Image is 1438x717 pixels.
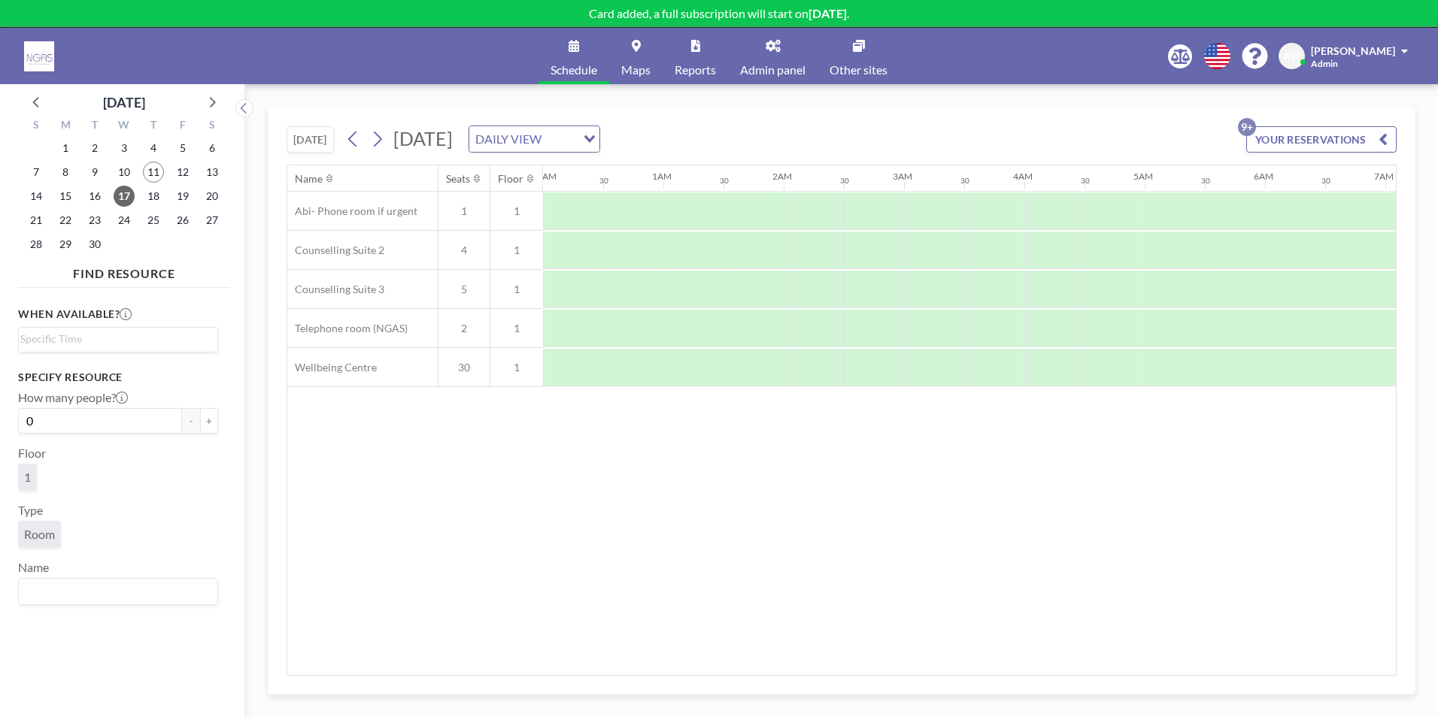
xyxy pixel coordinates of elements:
[551,64,597,76] span: Schedule
[287,126,334,153] button: [DATE]
[840,176,849,186] div: 30
[438,361,490,374] span: 30
[80,116,110,136] div: T
[490,283,543,296] span: 1
[18,371,218,384] h3: Specify resource
[287,361,377,374] span: Wellbeing Centre
[287,204,417,218] span: Abi- Phone room if urgent
[26,162,47,183] span: Sunday, September 7, 2025
[1081,176,1090,186] div: 30
[19,328,217,350] div: Search for option
[1374,171,1394,182] div: 7AM
[652,171,672,182] div: 1AM
[490,244,543,257] span: 1
[546,129,575,149] input: Search for option
[1311,58,1338,69] span: Admin
[55,210,76,231] span: Monday, September 22, 2025
[960,176,969,186] div: 30
[114,138,135,159] span: Wednesday, September 3, 2025
[728,28,818,84] a: Admin panel
[490,361,543,374] span: 1
[18,446,46,461] label: Floor
[446,172,470,186] div: Seats
[138,116,168,136] div: T
[202,162,223,183] span: Saturday, September 13, 2025
[818,28,900,84] a: Other sites
[438,322,490,335] span: 2
[19,579,217,604] div: Search for option
[663,28,728,84] a: Reports
[172,162,193,183] span: Friday, September 12, 2025
[84,210,105,231] span: Tuesday, September 23, 2025
[22,116,51,136] div: S
[287,322,408,335] span: Telephone room (NGAS)
[197,116,226,136] div: S
[472,129,545,149] span: DAILY VIEW
[830,64,887,76] span: Other sites
[1254,171,1273,182] div: 6AM
[1321,176,1330,186] div: 30
[55,234,76,255] span: Monday, September 29, 2025
[675,64,716,76] span: Reports
[295,172,323,186] div: Name
[772,171,792,182] div: 2AM
[143,138,164,159] span: Thursday, September 4, 2025
[740,64,805,76] span: Admin panel
[51,116,80,136] div: M
[168,116,197,136] div: F
[18,390,128,405] label: How many people?
[55,186,76,207] span: Monday, September 15, 2025
[20,331,209,347] input: Search for option
[599,176,608,186] div: 30
[1311,44,1395,57] span: [PERSON_NAME]
[808,6,847,20] b: [DATE]
[1201,176,1210,186] div: 30
[143,162,164,183] span: Thursday, September 11, 2025
[438,204,490,218] span: 1
[26,210,47,231] span: Sunday, September 21, 2025
[26,234,47,255] span: Sunday, September 28, 2025
[182,408,200,434] button: -
[18,260,230,281] h4: FIND RESOURCE
[490,322,543,335] span: 1
[114,186,135,207] span: Wednesday, September 17, 2025
[24,470,31,485] span: 1
[172,210,193,231] span: Friday, September 26, 2025
[84,162,105,183] span: Tuesday, September 9, 2025
[143,186,164,207] span: Thursday, September 18, 2025
[110,116,139,136] div: W
[202,210,223,231] span: Saturday, September 27, 2025
[84,234,105,255] span: Tuesday, September 30, 2025
[200,408,218,434] button: +
[490,204,543,218] span: 1
[538,28,609,84] a: Schedule
[18,560,49,575] label: Name
[143,210,164,231] span: Thursday, September 25, 2025
[172,138,193,159] span: Friday, September 5, 2025
[1013,171,1033,182] div: 4AM
[18,503,43,518] label: Type
[84,138,105,159] span: Tuesday, September 2, 2025
[202,186,223,207] span: Saturday, September 20, 2025
[26,186,47,207] span: Sunday, September 14, 2025
[469,126,599,152] div: Search for option
[55,138,76,159] span: Monday, September 1, 2025
[172,186,193,207] span: Friday, September 19, 2025
[20,582,209,601] input: Search for option
[1133,171,1153,182] div: 5AM
[24,527,55,542] span: Room
[720,176,729,186] div: 30
[202,138,223,159] span: Saturday, September 6, 2025
[1246,126,1397,153] button: YOUR RESERVATIONS9+
[893,171,912,182] div: 3AM
[1238,118,1256,136] p: 9+
[438,283,490,296] span: 5
[114,210,135,231] span: Wednesday, September 24, 2025
[1283,50,1301,63] span: AW
[114,162,135,183] span: Wednesday, September 10, 2025
[532,171,557,182] div: 12AM
[55,162,76,183] span: Monday, September 8, 2025
[24,41,54,71] img: organization-logo
[438,244,490,257] span: 4
[621,64,651,76] span: Maps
